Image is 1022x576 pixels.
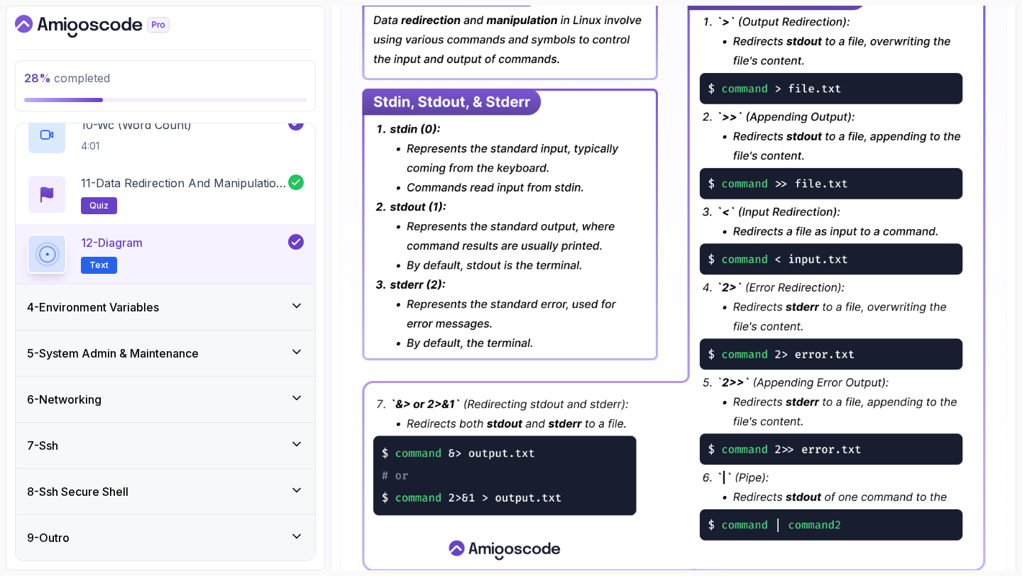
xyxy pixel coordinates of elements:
[16,377,315,422] button: 6-Networking
[27,115,304,155] button: 10-Wc (Word Count)4:01
[15,15,202,38] a: Dashboard
[24,71,110,85] span: completed
[16,331,315,376] button: 5-System Admin & Maintenance
[16,423,315,468] button: 7-Ssh
[24,71,51,85] span: 28 %
[89,260,109,271] span: Text
[16,284,315,330] button: 4-Environment Variables
[27,234,304,274] button: 12-DiagramText
[89,200,109,211] span: quiz
[16,515,315,560] button: 9-Outro
[27,437,58,454] h3: 7 - Ssh
[27,299,159,316] h3: 4 - Environment Variables
[27,345,199,362] h3: 5 - System Admin & Maintenance
[27,175,304,214] button: 11-Data Redirection and Manipulation Quizquiz
[27,483,128,500] h3: 8 - Ssh Secure Shell
[81,234,143,251] p: 12 - Diagram
[81,175,288,192] p: 11 - Data Redirection and Manipulation Quiz
[81,139,192,153] p: 4:01
[16,469,315,514] button: 8-Ssh Secure Shell
[27,391,101,408] h3: 6 - Networking
[81,116,192,133] p: 10 - Wc (Word Count)
[27,529,70,546] h3: 9 - Outro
